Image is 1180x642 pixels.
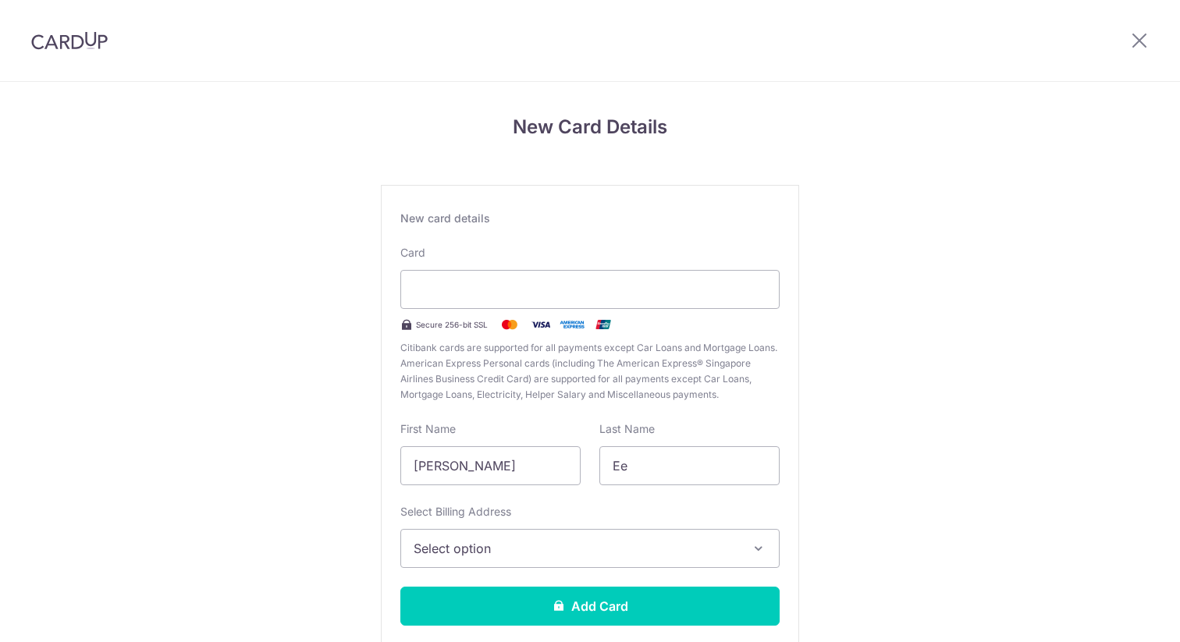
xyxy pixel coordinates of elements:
img: Mastercard [494,315,525,334]
div: New card details [400,211,780,226]
img: .alt.unionpay [588,315,619,334]
span: Citibank cards are supported for all payments except Car Loans and Mortgage Loans. American Expre... [400,340,780,403]
img: .alt.amex [556,315,588,334]
img: Visa [525,315,556,334]
span: Select option [414,539,738,558]
label: Card [400,245,425,261]
span: Secure 256-bit SSL [416,318,488,331]
button: Select option [400,529,780,568]
label: First Name [400,421,456,437]
input: Cardholder First Name [400,446,581,485]
input: Cardholder Last Name [599,446,780,485]
button: Add Card [400,587,780,626]
label: Select Billing Address [400,504,511,520]
img: CardUp [31,31,108,50]
iframe: Secure card payment input frame [414,280,766,299]
label: Last Name [599,421,655,437]
h4: New Card Details [381,113,799,141]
